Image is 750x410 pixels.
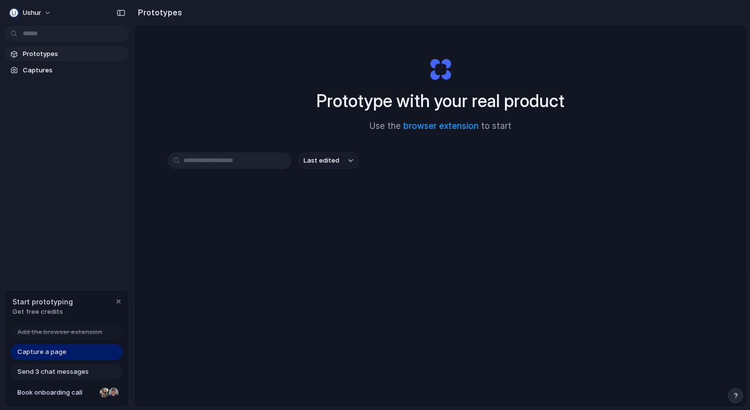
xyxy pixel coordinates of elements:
span: Prototypes [23,49,125,59]
span: Last edited [304,156,339,166]
span: Start prototyping [12,296,73,307]
div: Christian Iacullo [108,387,120,399]
span: Book onboarding call [17,388,96,398]
span: Capture a page [17,347,66,357]
a: Captures [5,63,129,78]
span: Add the browser extension [17,327,102,337]
span: Captures [23,65,125,75]
h2: Prototypes [134,6,182,18]
a: browser extension [403,121,479,131]
span: Get free credits [12,307,73,317]
div: Nicole Kubica [99,387,111,399]
a: Prototypes [5,47,129,61]
span: Send 3 chat messages [17,367,89,377]
a: Book onboarding call [10,385,123,401]
span: Use the to start [370,120,511,133]
h1: Prototype with your real product [316,88,564,114]
button: Last edited [298,152,359,169]
span: Ushur [23,8,41,18]
button: Ushur [5,5,57,21]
